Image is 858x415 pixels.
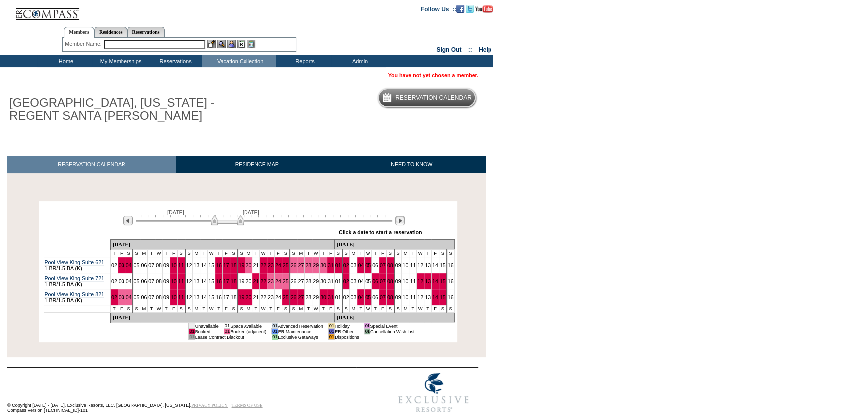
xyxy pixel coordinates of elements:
td: S [177,305,185,313]
a: 03 [350,294,356,300]
a: 16 [216,294,222,300]
td: T [215,250,223,257]
a: 31 [328,262,334,268]
a: 28 [305,278,311,284]
a: Reservations [127,27,165,37]
a: 16 [216,278,222,284]
a: 01 [335,262,341,268]
td: Booked (adjacent) [230,329,267,334]
td: My Memberships [92,55,147,67]
span: You have not yet chosen a member. [388,72,478,78]
td: M [193,250,200,257]
a: 09 [163,262,169,268]
td: S [185,250,193,257]
td: S [290,250,297,257]
a: 06 [141,294,147,300]
td: M [140,305,148,313]
a: 13 [193,278,199,284]
a: 05 [365,278,371,284]
td: F [222,305,230,313]
td: W [312,305,320,313]
a: 30 [320,294,326,300]
td: S [177,250,185,257]
a: 07 [380,294,386,300]
td: S [394,305,402,313]
td: S [238,305,245,313]
td: Reports [276,55,331,67]
img: Impersonate [227,40,236,48]
td: M [350,250,357,257]
td: S [125,250,132,257]
a: 04 [126,278,132,284]
td: M [193,305,200,313]
a: NEED TO KNOW [338,156,486,173]
td: S [290,305,297,313]
a: 12 [186,278,192,284]
td: [DATE] [110,240,334,250]
td: [DATE] [334,313,454,323]
a: 15 [440,262,446,268]
td: F [379,250,386,257]
a: Residences [94,27,127,37]
img: Next [395,216,405,225]
a: 31 [328,278,334,284]
td: S [334,250,342,257]
td: S [282,305,289,313]
a: 05 [365,294,371,300]
td: S [342,250,350,257]
a: 19 [239,294,245,300]
a: 23 [268,294,274,300]
a: 29 [313,262,319,268]
a: 11 [178,262,184,268]
a: 02 [343,294,349,300]
a: 26 [291,294,297,300]
td: Booked [195,329,219,334]
a: 25 [283,262,289,268]
a: 02 [111,278,117,284]
a: 14 [201,262,207,268]
td: Vacation Collection [202,55,276,67]
td: 01 [189,323,195,329]
a: 20 [245,278,251,284]
a: 04 [358,278,364,284]
td: T [357,250,365,257]
a: RESERVATION CALENDAR [7,156,176,173]
a: 12 [417,294,423,300]
a: 03 [119,294,124,300]
td: T [200,250,208,257]
a: RESIDENCE MAP [176,156,338,173]
a: 17 [223,278,229,284]
a: 06 [141,278,147,284]
td: S [386,250,394,257]
a: Members [64,27,94,38]
a: 10 [402,278,408,284]
a: 16 [448,262,454,268]
a: 21 [253,262,259,268]
td: T [409,250,417,257]
a: 04 [126,294,132,300]
a: 08 [156,262,162,268]
td: W [208,250,215,257]
a: 10 [171,262,177,268]
a: Subscribe to our YouTube Channel [475,5,493,11]
a: 04 [358,294,364,300]
a: 24 [275,294,281,300]
span: [DATE] [167,209,184,215]
td: 1 BR/1.5 BA (K) [44,289,111,305]
td: 01 [224,323,230,329]
td: T [409,305,417,313]
td: T [424,250,432,257]
a: 14 [201,294,207,300]
a: Sign Out [436,46,461,53]
td: T [110,305,118,313]
td: T [320,250,327,257]
span: [DATE] [243,209,259,215]
a: 09 [163,278,169,284]
img: View [217,40,226,48]
a: 05 [134,294,140,300]
td: T [305,305,312,313]
a: 29 [313,278,319,284]
a: 11 [410,294,416,300]
td: W [417,305,424,313]
a: Pool View King Suite 621 [45,259,104,265]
